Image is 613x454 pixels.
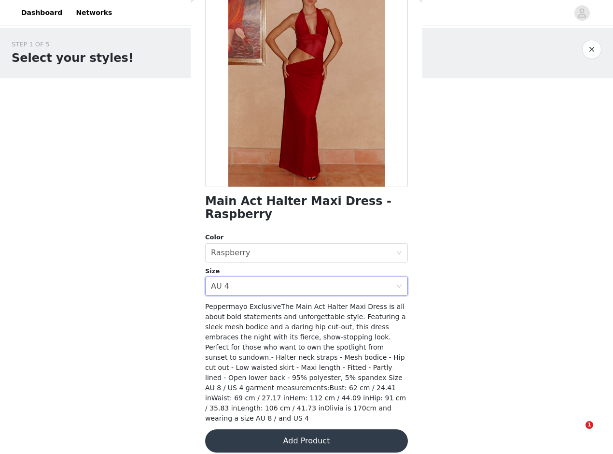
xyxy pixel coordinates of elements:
[15,2,68,24] a: Dashboard
[70,2,118,24] a: Networks
[12,40,134,49] div: STEP 1 OF 5
[566,421,589,444] iframe: Intercom live chat
[12,49,134,67] h1: Select your styles!
[211,277,229,295] div: AU 4
[205,195,408,221] h1: Main Act Halter Maxi Dress - Raspberry
[585,421,593,429] span: 1
[205,233,408,242] div: Color
[211,244,250,262] div: Raspberry
[205,429,408,453] button: Add Product
[577,5,586,21] div: avatar
[205,303,406,422] span: Peppermayo ExclusiveThe Main Act Halter Maxi Dress is all about bold statements and unforgettable...
[205,266,408,276] div: Size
